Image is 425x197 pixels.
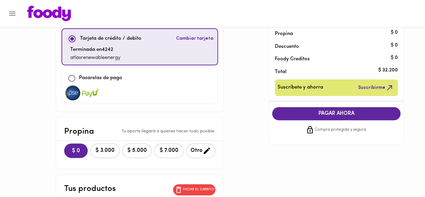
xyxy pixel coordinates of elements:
p: Descuento [275,43,299,50]
iframe: Messagebird Livechat Widget [386,158,418,190]
button: $ 0 [64,143,88,158]
p: Tarjeta de crédito / debito [80,35,141,43]
span: Otro [190,146,211,155]
p: Pasarelas de pago [79,74,122,82]
p: Vaciar el carrito [183,187,214,192]
img: logo.png [27,6,71,21]
button: Otro [186,143,215,158]
button: Suscribirme [357,82,395,93]
p: Total [275,68,387,75]
button: $ 7.000 [154,143,183,158]
p: atlasrenewableenergy [70,54,121,62]
span: Cambiar tarjeta [176,35,213,42]
span: $ 5.000 [127,147,147,154]
span: $ 3.000 [95,147,115,154]
span: $ 7.000 [159,147,179,154]
button: Vaciar el carrito [173,184,215,195]
p: Foody Creditos [275,56,387,63]
span: Suscríbete y ahorra [278,84,323,92]
img: visa [82,86,99,100]
p: $ 0 [391,54,398,61]
button: $ 3.000 [90,143,120,158]
p: $ 32.200 [378,67,398,74]
button: PAGAR AHORA [272,107,400,120]
span: Compra protegida y segura. [315,127,367,133]
span: PAGAR AHORA [279,110,394,117]
p: Tus productos [64,183,116,195]
span: $ 0 [70,148,82,154]
p: $ 0 [391,42,398,49]
img: visa [65,86,81,100]
button: Cambiar tarjeta [175,32,215,46]
p: Tu aporte llegará a quienes hacen todo posible. [122,128,215,135]
p: $ 0 [391,29,398,36]
p: Propina [275,30,387,37]
span: Suscribirme [358,84,394,92]
button: Menu [4,5,20,22]
button: $ 5.000 [122,143,152,158]
p: Terminada en 4242 [70,46,121,54]
p: Propina [64,126,94,138]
